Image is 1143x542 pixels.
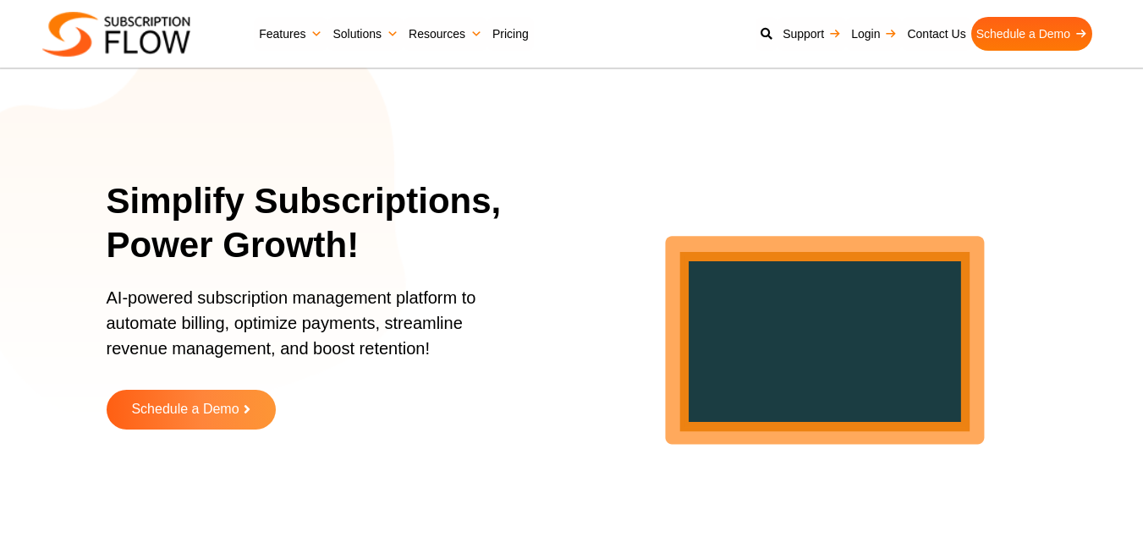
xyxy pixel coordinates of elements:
p: AI-powered subscription management platform to automate billing, optimize payments, streamline re... [107,285,507,378]
a: Contact Us [902,17,970,51]
a: Pricing [487,17,534,51]
img: Subscriptionflow [42,12,190,57]
a: Support [778,17,846,51]
a: Features [254,17,327,51]
a: Schedule a Demo [971,17,1092,51]
a: Schedule a Demo [107,390,276,430]
a: Login [846,17,902,51]
a: Solutions [327,17,404,51]
span: Schedule a Demo [131,402,239,417]
h1: Simplify Subscriptions, Power Growth! [107,179,528,268]
a: Resources [404,17,487,51]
